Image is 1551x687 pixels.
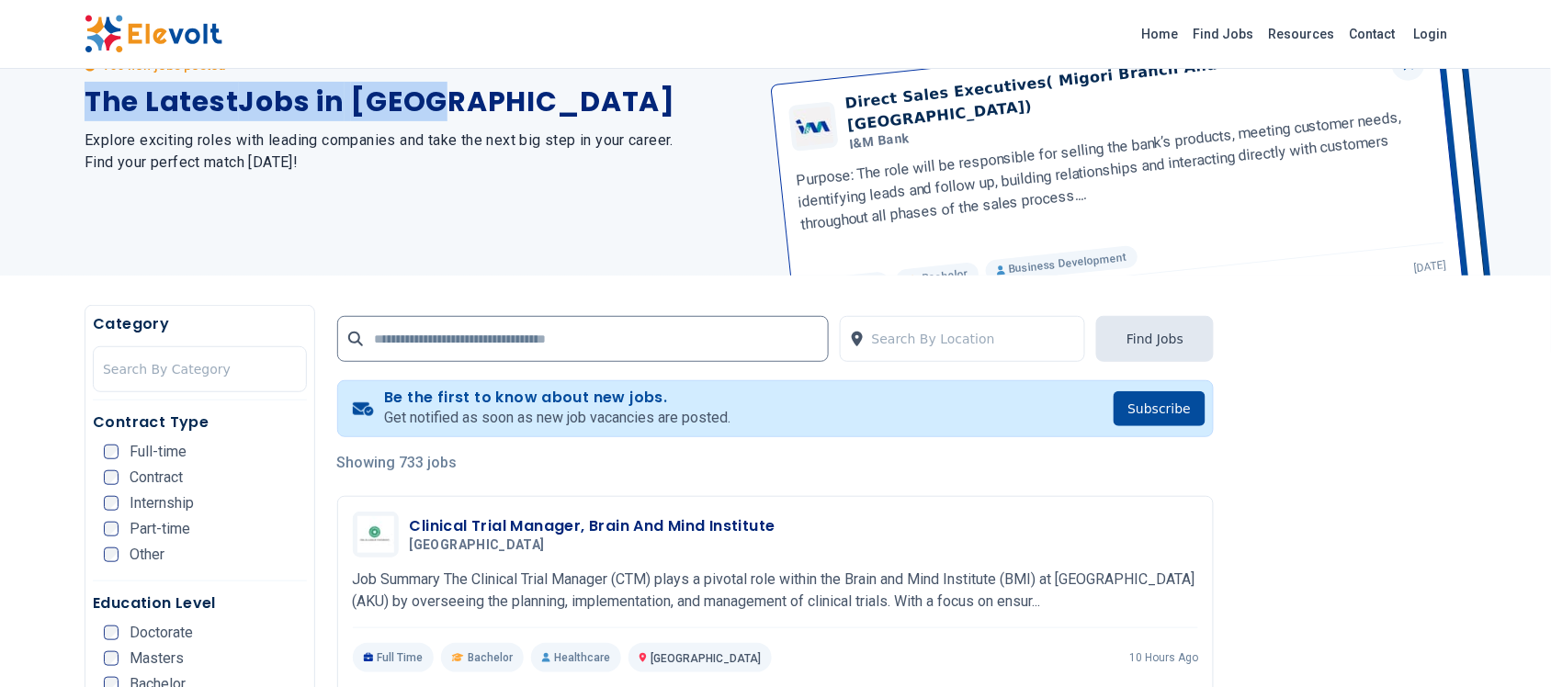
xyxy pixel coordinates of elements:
span: Doctorate [130,625,193,640]
p: Full Time [353,643,435,672]
a: Login [1403,16,1459,52]
a: Contact [1342,19,1403,49]
span: Bachelor [468,650,513,665]
h5: Category [93,313,307,335]
p: Get notified as soon as new job vacancies are posted. [384,407,730,429]
h3: Clinical Trial Manager, Brain And Mind Institute [410,515,775,537]
h5: Education Level [93,592,307,614]
input: Other [104,547,119,562]
input: Part-time [104,522,119,536]
p: Healthcare [531,643,621,672]
span: Contract [130,470,183,485]
h1: The Latest Jobs in [GEOGRAPHIC_DATA] [85,85,753,118]
span: Full-time [130,445,187,459]
input: Contract [104,470,119,485]
a: Home [1135,19,1186,49]
h5: Contract Type [93,411,307,434]
iframe: Chat Widget [1459,599,1551,687]
h2: Explore exciting roles with leading companies and take the next big step in your career. Find you... [85,130,753,174]
a: Find Jobs [1186,19,1262,49]
img: Elevolt [85,15,222,53]
h4: Be the first to know about new jobs. [384,389,730,407]
p: Showing 733 jobs [337,452,1215,474]
button: Subscribe [1114,391,1206,426]
span: Masters [130,651,184,666]
span: Internship [130,496,194,511]
span: Part-time [130,522,190,536]
a: Resources [1262,19,1342,49]
button: Find Jobs [1096,316,1214,362]
span: [GEOGRAPHIC_DATA] [651,652,761,665]
p: Job Summary The Clinical Trial Manager (CTM) plays a pivotal role within the Brain and Mind Insti... [353,569,1199,613]
span: [GEOGRAPHIC_DATA] [410,537,545,554]
input: Masters [104,651,119,666]
input: Doctorate [104,625,119,640]
a: Aga khan UniversityClinical Trial Manager, Brain And Mind Institute[GEOGRAPHIC_DATA]Job Summary T... [353,512,1199,672]
input: Full-time [104,445,119,459]
p: 10 hours ago [1129,650,1198,665]
img: Aga khan University [357,516,394,553]
span: Other [130,547,164,562]
input: Internship [104,496,119,511]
